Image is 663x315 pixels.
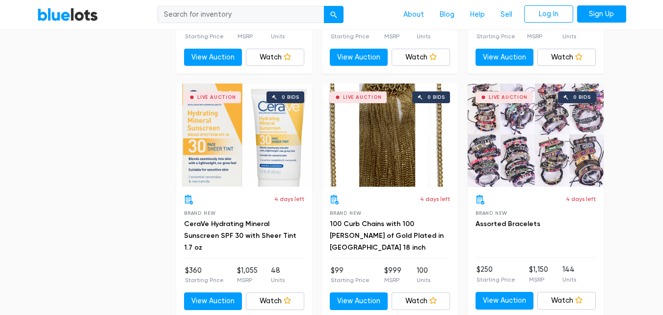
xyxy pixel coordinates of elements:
a: Watch [537,292,596,310]
a: View Auction [184,49,242,66]
li: 144 [562,264,576,284]
p: Starting Price [331,276,370,285]
p: Units [562,275,576,284]
li: $99 [477,21,515,41]
li: 120 [562,21,576,41]
a: About [396,5,432,24]
p: MSRP [529,275,548,284]
li: $999 [384,265,401,285]
a: Live Auction 0 bids [322,84,458,187]
input: Search for inventory [158,6,324,24]
li: $3,480 [527,21,551,41]
li: $99 [331,265,370,285]
a: BlueLots [37,7,98,22]
a: Watch [537,49,596,66]
a: View Auction [330,292,388,310]
div: 0 bids [282,95,299,100]
a: 100 Curb Chains with 100 [PERSON_NAME] of Gold Plated in [GEOGRAPHIC_DATA] 18 inch [330,220,444,252]
p: MSRP [384,276,401,285]
a: View Auction [476,49,534,66]
a: Help [462,5,493,24]
li: $1,055 [237,265,258,285]
a: View Auction [476,292,534,310]
p: Units [271,276,285,285]
li: $694 [384,21,402,41]
a: Live Auction 0 bids [468,84,604,187]
p: Starting Price [185,276,224,285]
div: 0 bids [427,95,445,100]
div: Live Auction [489,95,528,100]
p: Units [271,32,285,41]
a: View Auction [330,49,388,66]
p: Starting Price [477,32,515,41]
a: CeraVe Hydrating Mineral Sunscreen SPF 30 with Sheer Tint 1.7 oz [184,220,296,252]
li: 100 [417,265,430,285]
p: 4 days left [566,195,596,203]
p: 4 days left [420,195,450,203]
p: MSRP [237,276,258,285]
p: Units [417,276,430,285]
li: $99 [331,21,370,41]
p: Starting Price [477,275,515,284]
a: Live Auction 0 bids [176,84,312,187]
li: 17 [417,21,430,41]
li: 48 [271,265,285,285]
a: Watch [246,292,304,310]
a: Sign Up [577,5,626,23]
li: $360 [185,265,224,285]
li: $1,150 [529,264,548,284]
a: Watch [392,292,450,310]
span: Brand New [330,210,362,216]
a: Log In [524,5,573,23]
li: $1,186 [238,21,257,41]
a: Watch [392,49,450,66]
p: MSRP [384,32,402,41]
p: MSRP [238,32,257,41]
p: 4 days left [274,195,304,203]
a: View Auction [184,292,242,310]
p: Units [562,32,576,41]
a: Sell [493,5,520,24]
p: Units [417,32,430,41]
a: Blog [432,5,462,24]
div: Live Auction [197,95,236,100]
p: MSRP [527,32,551,41]
a: Watch [246,49,304,66]
li: $250 [477,264,515,284]
li: 69 [271,21,285,41]
span: Brand New [184,210,216,216]
li: $109 [185,21,224,41]
p: Starting Price [185,32,224,41]
div: 0 bids [573,95,591,100]
p: Starting Price [331,32,370,41]
a: Assorted Bracelets [476,220,540,228]
span: Brand New [476,210,507,216]
div: Live Auction [343,95,382,100]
